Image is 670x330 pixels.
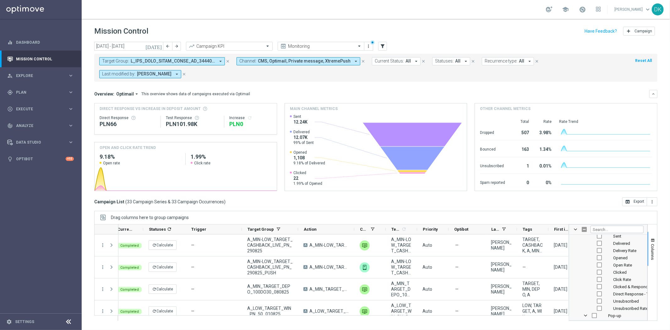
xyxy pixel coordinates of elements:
[166,115,219,120] div: Test Response
[7,40,74,45] button: equalizer Dashboard
[149,227,166,232] span: Statuses
[470,58,476,65] button: close
[174,44,179,48] i: arrow_forward
[625,199,630,204] i: open_in_browser
[513,127,529,137] div: 507
[635,57,652,64] button: Reset All
[513,177,529,187] div: 0
[100,115,155,120] div: Direct Response
[16,124,68,128] span: Analyze
[94,42,163,51] input: Select date range
[7,123,74,128] div: track_changes Analyze keyboard_arrow_right
[513,144,529,154] div: 163
[569,254,647,261] div: Opened Column
[482,57,534,65] button: Recurrence type: All arrow_drop_down
[188,43,195,49] i: trending_up
[401,227,406,232] i: refresh
[537,144,552,154] div: 1.34%
[360,306,370,316] img: Private message
[258,58,351,64] span: CMS, Optimail, Private message, XtremePush
[480,127,505,137] div: Dropped
[422,265,432,270] span: Auto
[68,123,74,129] i: keyboard_arrow_right
[485,58,517,64] span: Recurrence type:
[229,115,272,120] div: Increase
[191,153,271,161] h2: 1.99%
[278,42,364,51] ng-select: Monitoring
[537,160,552,170] div: 0.01%
[99,70,181,78] button: Last modified by: [PERSON_NAME] arrow_drop_down
[554,242,567,248] div: 29 Aug 2025, Friday
[569,276,647,283] div: Click Rate Column
[152,265,156,269] i: refresh
[16,140,68,144] span: Data Studio
[614,5,652,14] a: [PERSON_NAME]keyboard_arrow_down
[152,287,156,291] i: refresh
[360,240,370,250] img: Private message
[191,309,194,314] span: —
[117,242,142,248] colored-tag: Completed
[174,71,180,77] i: arrow_drop_down
[293,114,308,119] span: Sent
[569,240,647,247] div: Delivered Column
[372,57,421,65] button: Current Status: All arrow_drop_down
[422,287,432,292] span: Auto
[613,248,636,253] span: Delivery Rate
[116,91,134,97] span: Optimail
[480,144,505,154] div: Bounced
[391,281,412,298] span: A_MIN_TARGET_DEPO_100DO30_080825
[613,234,621,239] span: Sent
[422,243,432,248] span: Auto
[413,58,419,64] i: arrow_drop_down
[7,140,68,145] div: Data Studio
[293,175,323,181] span: 22
[68,73,74,79] i: keyboard_arrow_right
[463,58,469,64] i: arrow_drop_down
[100,145,156,151] h4: OPEN AND CLICK RATE TREND
[455,242,459,248] span: —
[16,107,68,111] span: Execute
[68,89,74,95] i: keyboard_arrow_right
[293,161,325,166] span: 9.18% of Delivered
[149,262,177,272] button: refreshCalculate
[432,57,470,65] button: Statuses: All arrow_drop_down
[7,123,68,129] div: Analyze
[309,242,349,248] span: A_MIN-LOW_TARGET_CASHBACK_LIVE_PN_290825
[534,58,540,65] button: close
[303,287,308,291] span: A
[111,215,189,220] div: Row Groups
[152,243,156,247] i: refresh
[353,58,359,64] i: arrow_drop_down
[166,120,219,128] div: PLN101,978
[569,247,647,254] div: Delivery Rate Column
[455,308,459,314] span: —
[66,157,74,161] div: +10
[613,277,631,282] span: Click Rate
[100,308,106,314] button: more_vert
[68,139,74,145] i: keyboard_arrow_right
[15,320,34,324] a: Settings
[422,309,432,314] span: Auto
[480,106,531,112] h4: Other channel metrics
[145,43,162,49] i: [DATE]
[100,264,106,270] i: more_vert
[163,42,172,51] button: arrow_back
[400,226,406,233] span: Calculate column
[7,106,13,112] i: play_circle_outline
[100,286,106,292] i: more_vert
[7,34,74,51] div: Dashboard
[471,59,475,63] i: close
[562,6,569,13] span: school
[293,135,314,140] span: 12.07K
[237,57,360,65] button: Channel: CMS, Optimail, Private message, XtremePush arrow_drop_down
[120,266,139,270] span: Completed
[455,286,459,292] span: —
[186,42,273,51] ng-select: Campaign KPI
[613,263,632,267] span: Open Rate
[280,43,286,49] i: preview
[94,27,148,36] h1: Mission Control
[7,57,74,62] button: Mission Control
[16,91,68,94] span: Plan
